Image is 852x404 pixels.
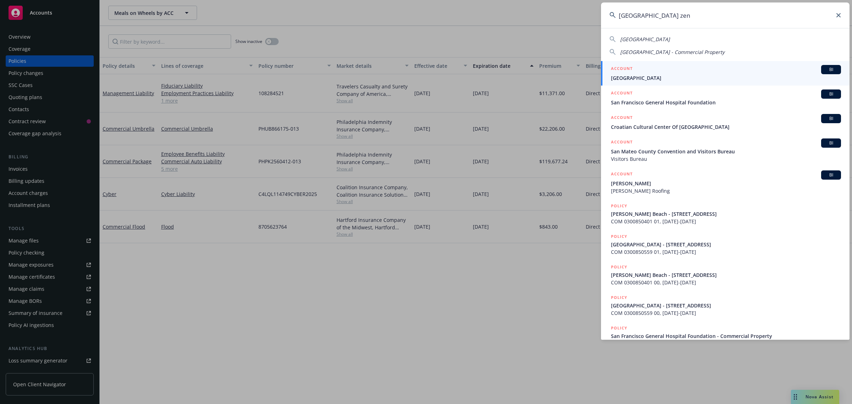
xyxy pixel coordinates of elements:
[620,49,725,55] span: [GEOGRAPHIC_DATA] - Commercial Property
[611,65,633,73] h5: ACCOUNT
[601,198,850,229] a: POLICY[PERSON_NAME] Beach - [STREET_ADDRESS]COM 0300850401 01, [DATE]-[DATE]
[824,66,838,73] span: BI
[611,241,841,248] span: [GEOGRAPHIC_DATA] - [STREET_ADDRESS]
[601,110,850,135] a: ACCOUNTBICroatian Cultural Center Of [GEOGRAPHIC_DATA]
[601,86,850,110] a: ACCOUNTBISan Francisco General Hospital Foundation
[601,166,850,198] a: ACCOUNTBI[PERSON_NAME][PERSON_NAME] Roofing
[824,91,838,97] span: BI
[611,202,627,209] h5: POLICY
[611,279,841,286] span: COM 0300850401 00, [DATE]-[DATE]
[611,148,841,155] span: San Mateo County Convention and Visitors Bureau
[601,321,850,351] a: POLICYSan Francisco General Hospital Foundation - Commercial Property
[611,155,841,163] span: Visitors Bureau
[611,187,841,195] span: [PERSON_NAME] Roofing
[824,140,838,146] span: BI
[611,89,633,98] h5: ACCOUNT
[824,172,838,178] span: BI
[611,332,841,340] span: San Francisco General Hospital Foundation - Commercial Property
[824,115,838,122] span: BI
[601,135,850,166] a: ACCOUNTBISan Mateo County Convention and Visitors BureauVisitors Bureau
[611,271,841,279] span: [PERSON_NAME] Beach - [STREET_ADDRESS]
[611,170,633,179] h5: ACCOUNT
[611,309,841,317] span: COM 0300850559 00, [DATE]-[DATE]
[611,210,841,218] span: [PERSON_NAME] Beach - [STREET_ADDRESS]
[611,248,841,256] span: COM 0300850559 01, [DATE]-[DATE]
[620,36,670,43] span: [GEOGRAPHIC_DATA]
[611,138,633,147] h5: ACCOUNT
[611,180,841,187] span: [PERSON_NAME]
[611,114,633,122] h5: ACCOUNT
[601,2,850,28] input: Search...
[611,218,841,225] span: COM 0300850401 01, [DATE]-[DATE]
[611,302,841,309] span: [GEOGRAPHIC_DATA] - [STREET_ADDRESS]
[601,61,850,86] a: ACCOUNTBI[GEOGRAPHIC_DATA]
[611,74,841,82] span: [GEOGRAPHIC_DATA]
[601,260,850,290] a: POLICY[PERSON_NAME] Beach - [STREET_ADDRESS]COM 0300850401 00, [DATE]-[DATE]
[611,123,841,131] span: Croatian Cultural Center Of [GEOGRAPHIC_DATA]
[611,324,627,332] h5: POLICY
[611,233,627,240] h5: POLICY
[601,290,850,321] a: POLICY[GEOGRAPHIC_DATA] - [STREET_ADDRESS]COM 0300850559 00, [DATE]-[DATE]
[611,294,627,301] h5: POLICY
[601,229,850,260] a: POLICY[GEOGRAPHIC_DATA] - [STREET_ADDRESS]COM 0300850559 01, [DATE]-[DATE]
[611,263,627,271] h5: POLICY
[611,99,841,106] span: San Francisco General Hospital Foundation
